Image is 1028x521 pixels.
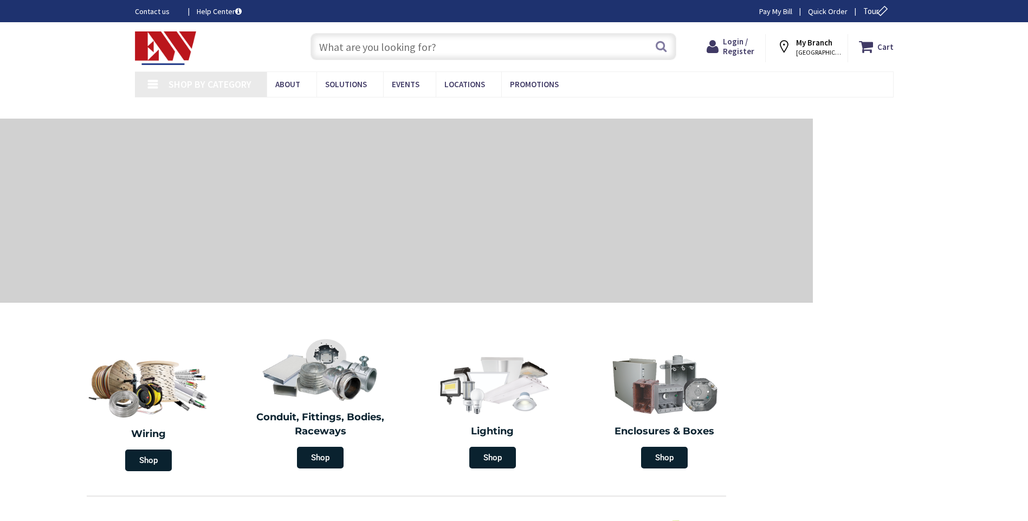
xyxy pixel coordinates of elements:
span: Shop [125,450,172,471]
strong: My Branch [796,37,832,48]
span: Shop [469,447,516,468]
a: Login / Register [707,37,754,56]
input: What are you looking for? [311,33,676,60]
a: Help Center [197,6,242,17]
span: Shop [641,447,688,468]
span: [GEOGRAPHIC_DATA], [GEOGRAPHIC_DATA] [796,48,842,57]
div: My Branch [GEOGRAPHIC_DATA], [GEOGRAPHIC_DATA] [777,37,837,56]
a: Lighting Shop [409,347,576,474]
span: Locations [444,79,485,89]
h2: Lighting [415,425,571,439]
a: Cart [859,37,894,56]
a: Enclosures & Boxes Shop [581,347,748,474]
a: Conduit, Fittings, Bodies, Raceways Shop [237,333,404,474]
strong: Cart [877,37,894,56]
span: Shop [297,447,344,468]
img: Electrical Wholesalers, Inc. [135,31,197,65]
a: Pay My Bill [759,6,792,17]
span: Login / Register [723,36,754,56]
span: Promotions [510,79,559,89]
span: Tour [863,6,891,16]
span: Shop By Category [169,78,251,90]
h2: Enclosures & Boxes [587,425,743,439]
span: Solutions [325,79,367,89]
span: Events [392,79,419,89]
a: Wiring Shop [62,347,235,477]
span: About [275,79,300,89]
a: Quick Order [808,6,848,17]
a: Contact us [135,6,179,17]
h2: Wiring [68,427,229,441]
h2: Conduit, Fittings, Bodies, Raceways [243,411,399,438]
